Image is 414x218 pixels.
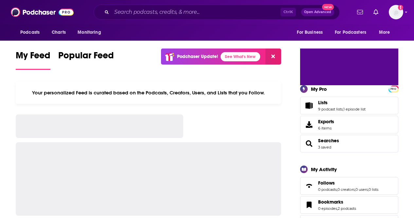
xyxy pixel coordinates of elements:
[20,28,40,37] span: Podcasts
[355,187,355,192] span: ,
[338,206,356,211] a: 2 podcasts
[379,28,390,37] span: More
[371,7,381,18] a: Show notifications dropdown
[331,26,376,39] button: open menu
[369,187,378,192] a: 0 lists
[318,180,378,186] a: Follows
[301,8,334,16] button: Open AdvancedNew
[389,5,403,19] span: Logged in as gabrielle.gantz
[318,126,334,130] span: 6 items
[318,100,366,106] a: Lists
[11,6,74,18] img: Podchaser - Follow, Share and Rate Podcasts
[374,26,398,39] button: open menu
[322,4,334,10] span: New
[78,28,101,37] span: Monitoring
[302,139,315,148] a: Searches
[292,26,331,39] button: open menu
[302,200,315,209] a: Bookmarks
[318,187,337,192] a: 0 podcasts
[221,52,260,61] a: See What's New
[337,187,337,192] span: ,
[300,135,398,152] span: Searches
[94,5,340,20] div: Search podcasts, credits, & more...
[16,26,48,39] button: open menu
[16,50,50,70] a: My Feed
[302,181,315,190] a: Follows
[302,101,315,110] a: Lists
[318,119,334,125] span: Exports
[368,187,369,192] span: ,
[355,187,368,192] a: 0 users
[318,138,339,144] a: Searches
[343,107,366,111] a: 1 episode list
[177,54,218,59] p: Podchaser Update!
[389,86,397,91] a: PRO
[389,5,403,19] button: Show profile menu
[16,50,50,65] span: My Feed
[300,116,398,133] a: Exports
[280,8,296,16] span: Ctrl K
[335,28,366,37] span: For Podcasters
[318,180,335,186] span: Follows
[318,206,337,211] a: 0 episodes
[16,82,281,104] div: Your personalized Feed is curated based on the Podcasts, Creators, Users, and Lists that you Follow.
[300,196,398,214] span: Bookmarks
[337,187,355,192] a: 0 creators
[58,50,114,65] span: Popular Feed
[354,7,366,18] a: Show notifications dropdown
[311,86,327,92] div: My Pro
[300,177,398,195] span: Follows
[337,206,338,211] span: ,
[318,145,331,149] a: 3 saved
[302,120,315,129] span: Exports
[297,28,323,37] span: For Business
[398,5,403,10] svg: Add a profile image
[300,97,398,114] span: Lists
[47,26,70,39] a: Charts
[318,107,343,111] a: 9 podcast lists
[112,7,280,17] input: Search podcasts, credits, & more...
[58,50,114,70] a: Popular Feed
[318,199,343,205] span: Bookmarks
[311,166,337,172] div: My Activity
[52,28,66,37] span: Charts
[304,10,331,14] span: Open Advanced
[73,26,109,39] button: open menu
[389,5,403,19] img: User Profile
[318,199,356,205] a: Bookmarks
[318,100,328,106] span: Lists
